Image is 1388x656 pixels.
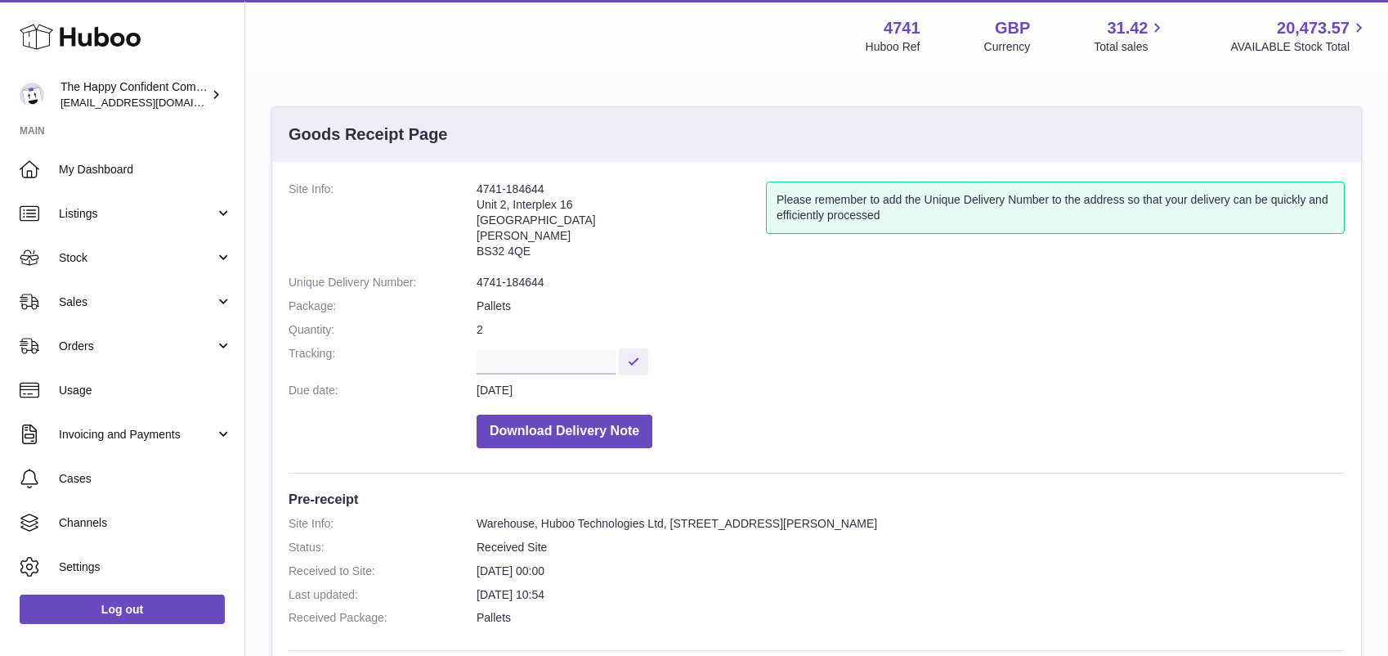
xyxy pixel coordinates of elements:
[289,587,477,603] dt: Last updated:
[477,182,766,267] address: 4741-184644 Unit 2, Interplex 16 [GEOGRAPHIC_DATA] [PERSON_NAME] BS32 4QE
[289,383,477,398] dt: Due date:
[1277,17,1350,39] span: 20,473.57
[289,540,477,555] dt: Status:
[20,595,225,624] a: Log out
[477,299,1345,314] dd: Pallets
[1230,17,1368,55] a: 20,473.57 AVAILABLE Stock Total
[59,339,215,354] span: Orders
[1107,17,1148,39] span: 31.42
[477,587,1345,603] dd: [DATE] 10:54
[59,559,232,575] span: Settings
[477,564,1345,579] dd: [DATE] 00:00
[59,250,215,266] span: Stock
[1094,39,1166,55] span: Total sales
[59,427,215,443] span: Invoicing and Payments
[995,17,1030,39] strong: GBP
[289,322,477,338] dt: Quantity:
[289,490,1345,508] h3: Pre-receipt
[289,516,477,532] dt: Site Info:
[289,182,477,267] dt: Site Info:
[477,322,1345,338] dd: 2
[59,294,215,310] span: Sales
[289,124,448,146] h3: Goods Receipt Page
[1230,39,1368,55] span: AVAILABLE Stock Total
[289,299,477,314] dt: Package:
[477,275,1345,290] dd: 4741-184644
[59,515,232,531] span: Channels
[477,516,1345,532] dd: Warehouse, Huboo Technologies Ltd, [STREET_ADDRESS][PERSON_NAME]
[866,39,920,55] div: Huboo Ref
[59,383,232,398] span: Usage
[884,17,920,39] strong: 4741
[60,79,208,110] div: The Happy Confident Company
[477,540,1345,555] dd: Received Site
[766,182,1345,234] div: Please remember to add the Unique Delivery Number to the address so that your delivery can be qui...
[477,415,652,448] button: Download Delivery Note
[477,610,1345,626] dd: Pallets
[59,471,232,487] span: Cases
[59,162,232,177] span: My Dashboard
[289,610,477,626] dt: Received Package:
[984,39,1031,55] div: Currency
[289,346,477,375] dt: Tracking:
[1094,17,1166,55] a: 31.42 Total sales
[60,96,240,109] span: [EMAIL_ADDRESS][DOMAIN_NAME]
[477,383,1345,398] dd: [DATE]
[20,83,44,107] img: contact@happyconfident.com
[59,206,215,222] span: Listings
[289,275,477,290] dt: Unique Delivery Number:
[289,564,477,579] dt: Received to Site:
